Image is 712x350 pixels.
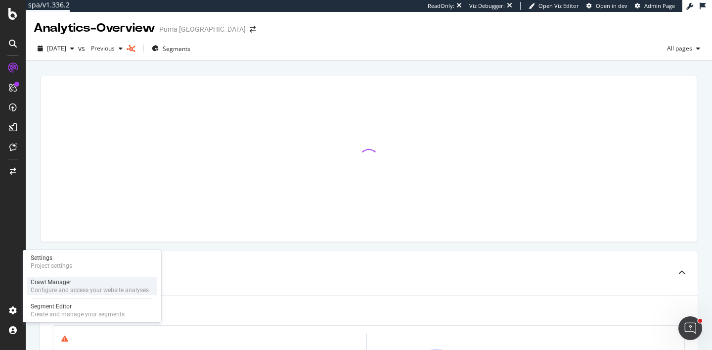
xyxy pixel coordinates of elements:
[159,24,246,34] div: Puma [GEOGRAPHIC_DATA]
[31,278,149,286] div: Crawl Manager
[31,262,72,270] div: Project settings
[27,277,157,295] a: Crawl ManagerConfigure and access your website analyses
[635,2,675,10] a: Admin Page
[87,44,115,52] span: Previous
[27,301,157,319] a: Segment EditorCreate and manage your segments
[250,26,256,33] div: arrow-right-arrow-left
[663,41,704,56] button: All pages
[31,254,72,262] div: Settings
[78,44,87,53] span: vs
[31,302,125,310] div: Segment Editor
[586,2,627,10] a: Open in dev
[538,2,579,9] span: Open Viz Editor
[529,2,579,10] a: Open Viz Editor
[47,44,66,52] span: 2025 Aug. 17th
[678,316,702,340] iframe: Intercom live chat
[469,2,505,10] div: Viz Debugger:
[34,41,78,56] button: [DATE]
[428,2,454,10] div: ReadOnly:
[31,286,149,294] div: Configure and access your website analyses
[644,2,675,9] span: Admin Page
[663,44,692,52] span: All pages
[148,41,194,56] button: Segments
[87,41,127,56] button: Previous
[31,310,125,318] div: Create and manage your segments
[27,253,157,271] a: SettingsProject settings
[596,2,627,9] span: Open in dev
[163,45,190,53] span: Segments
[34,20,155,37] div: Analytics - Overview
